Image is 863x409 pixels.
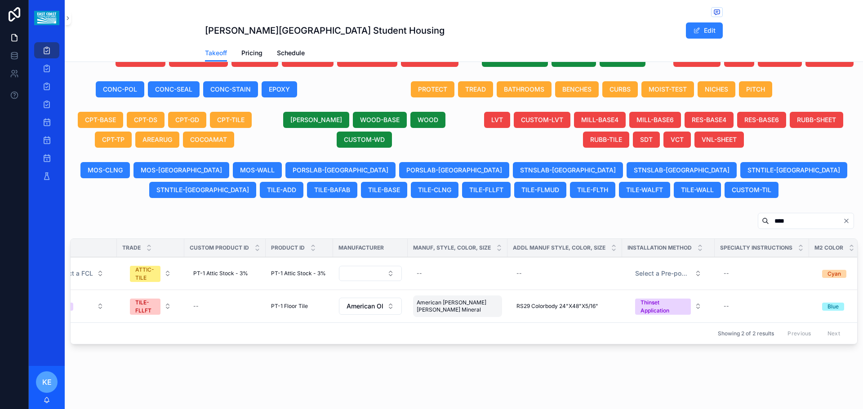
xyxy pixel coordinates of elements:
[135,266,155,282] div: ATTIC-TILE
[122,261,179,286] a: Select Button
[418,115,438,124] span: WOOD
[497,81,552,97] button: BATHROOMS
[744,115,779,124] span: RES-BASE6
[417,270,422,277] div: --
[718,330,774,337] span: Showing 2 of 2 results
[590,135,622,144] span: RUBB-TILE
[413,295,502,317] a: American [PERSON_NAME] [PERSON_NAME] Mineral
[843,217,854,224] button: Clear
[747,166,840,175] span: STNTILE-[GEOGRAPHIC_DATA]
[210,112,252,128] button: CPT-TILE
[827,303,839,311] div: Blue
[34,11,59,25] img: App logo
[516,270,522,277] div: --
[80,162,130,178] button: MOS-CLNG
[640,135,653,144] span: SDT
[205,48,227,57] span: Takeoff
[814,244,843,251] span: M2 Color
[628,294,709,318] button: Select Button
[55,269,93,278] span: Select a FCL
[418,185,451,194] span: TILE-CLNG
[458,81,493,97] button: TREAD
[95,132,132,148] button: CPT-TP
[462,182,511,198] button: TILE-FLLFT
[663,132,691,148] button: VCT
[190,299,260,313] a: --
[183,132,234,148] button: COCOAMAT
[562,85,592,94] span: BENCHES
[692,115,726,124] span: RES-BASE4
[269,85,290,94] span: EPOXY
[48,298,111,314] button: Select Button
[720,244,792,251] span: Specialty Instructions
[123,294,178,318] button: Select Button
[217,115,245,124] span: CPT-TILE
[417,299,498,313] span: American [PERSON_NAME] [PERSON_NAME] Mineral
[725,182,778,198] button: CUSTOM-TIL
[293,166,388,175] span: PORSLAB-[GEOGRAPHIC_DATA]
[626,185,663,194] span: TILE-WALFT
[513,162,623,178] button: STNSLAB-[GEOGRAPHIC_DATA]
[790,112,843,128] button: RUBB-SHEET
[627,294,709,319] a: Select Button
[724,270,729,277] div: --
[190,135,227,144] span: COCOAMAT
[135,299,155,315] div: TILE-FLLFT
[85,115,116,124] span: CPT-BASE
[190,244,249,251] span: Custom Product ID
[627,162,737,178] button: STNSLAB-[GEOGRAPHIC_DATA]
[240,166,275,175] span: MOS-WALL
[78,112,123,128] button: CPT-BASE
[285,162,396,178] button: PORSLAB-[GEOGRAPHIC_DATA]
[513,244,605,251] span: Addl Manuf Style, Color, Size
[205,24,445,37] h1: [PERSON_NAME][GEOGRAPHIC_DATA] Student Housing
[520,166,616,175] span: STNSLAB-[GEOGRAPHIC_DATA]
[411,81,454,97] button: PROTECT
[516,303,598,310] span: RS29 Colorbody 24"X48"X5/16"
[686,22,723,39] button: Edit
[353,112,407,128] button: WOOD-BASE
[142,135,172,144] span: AREARUG
[629,112,681,128] button: MILL-BASE6
[102,135,125,144] span: CPT-TP
[555,81,599,97] button: BENCHES
[347,302,383,311] span: American Olean
[277,48,305,57] span: Schedule
[627,244,692,251] span: Installation Method
[267,185,296,194] span: TILE-ADD
[634,166,730,175] span: STNSLAB-[GEOGRAPHIC_DATA]
[724,303,729,310] div: --
[570,182,615,198] button: TILE-FLTH
[635,269,691,278] span: Select a Pre-populated Installation Method
[203,81,258,97] button: CONC-STAIN
[737,112,786,128] button: RES-BASE6
[609,85,631,94] span: CURBS
[674,182,721,198] button: TILE-WALL
[705,85,728,94] span: NICHES
[149,182,256,198] button: STNTILE-[GEOGRAPHIC_DATA]
[521,185,559,194] span: TILE-FLMUD
[122,294,179,319] a: Select Button
[241,45,262,63] a: Pricing
[413,244,491,251] span: Manuf, Style, Color, Size
[633,132,660,148] button: SDT
[339,298,402,315] button: Select Button
[241,48,262,57] span: Pricing
[48,265,111,281] button: Select Button
[127,112,165,128] button: CPT-DS
[702,135,737,144] span: VNL-SHEET
[210,85,251,94] span: CONC-STAIN
[484,112,510,128] button: LVT
[641,299,685,315] div: Thinset Application
[271,270,328,277] a: PT-1 Attic Stock - 3%
[720,299,804,313] a: --
[175,115,199,124] span: CPT-GD
[641,81,694,97] button: MOIST-TEST
[671,135,684,144] span: VCT
[277,45,305,63] a: Schedule
[411,182,458,198] button: TILE-CLNG
[156,185,249,194] span: STNTILE-[GEOGRAPHIC_DATA]
[681,185,714,194] span: TILE-WALL
[233,162,282,178] button: MOS-WALL
[685,112,734,128] button: RES-BASE4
